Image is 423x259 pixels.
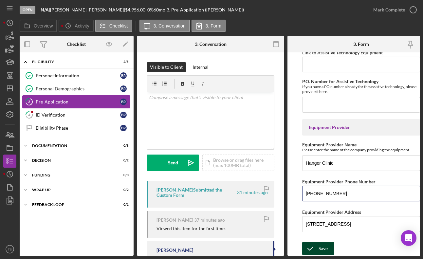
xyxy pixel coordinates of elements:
[36,86,120,91] div: Personal Demographics
[120,125,127,131] div: B R
[147,155,199,171] button: Send
[195,42,227,47] div: 3. Conversation
[156,187,236,198] div: [PERSON_NAME] Submitted the Custom Form
[302,50,383,55] label: Link to Assistive Technology Equipment
[206,23,221,28] label: 3. Form
[117,188,129,192] div: 0 / 2
[41,7,49,12] b: N/A
[36,73,120,78] div: Personal Information
[22,121,130,135] a: Eligibility PhaseBR
[36,125,120,131] div: Eligibility Phase
[117,173,129,177] div: 0 / 3
[302,84,420,94] div: If you have a PO number already for the assistive technology, please provide it here.
[302,147,420,152] div: Please enter the name of the company providing the equipment.
[8,248,12,251] text: TS
[117,60,129,64] div: 2 / 5
[22,95,130,108] a: 3Pre-ApplicationBR
[95,20,132,32] button: Checklist
[120,99,127,105] div: B R
[309,125,414,130] div: Equipment Provider
[32,144,112,148] div: DOCUMENTATION
[120,112,127,118] div: B R
[154,23,186,28] label: 3. Conversation
[302,242,334,255] button: Save
[302,179,376,184] label: Equipment Provider Phone Number
[373,3,405,16] div: Mark Complete
[50,7,125,12] div: [PERSON_NAME] [PERSON_NAME] |
[20,20,57,32] button: Overview
[32,60,112,64] div: ELIGIBILITY
[147,62,186,72] button: Visible to Client
[168,155,178,171] div: Send
[28,100,30,104] tspan: 3
[120,72,127,79] div: B R
[32,203,112,207] div: Feedback Loop
[109,23,128,28] label: Checklist
[22,108,130,121] a: 4ID VerificationBR
[353,42,369,47] div: 3. Form
[154,7,165,12] div: 60 mo
[192,20,226,32] button: 3. Form
[117,203,129,207] div: 0 / 1
[117,144,129,148] div: 0 / 8
[22,82,130,95] a: Personal DemographicsBR
[194,217,225,223] time: 2025-08-14 15:24
[67,42,86,47] div: Checklist
[193,62,209,72] div: Internal
[34,23,53,28] label: Overview
[125,7,147,12] div: $4,956.00
[120,85,127,92] div: B R
[165,7,244,12] div: | 3. Pre-Application ([PERSON_NAME])
[22,69,130,82] a: Personal InformationBR
[156,226,226,231] div: Viewed this item for the first time.
[139,20,190,32] button: 3. Conversation
[401,230,416,246] div: Open Intercom Messenger
[156,248,193,253] div: [PERSON_NAME]
[189,62,212,72] button: Internal
[302,79,378,84] label: P.O. Number for Assistive Technology
[41,7,50,12] div: |
[36,112,120,118] div: ID Verification
[150,62,183,72] div: Visible to Client
[32,188,112,192] div: Wrap up
[32,158,112,162] div: DECISION
[3,243,16,256] button: TS
[20,6,35,14] div: Open
[36,99,120,104] div: Pre-Application
[302,142,357,147] label: Equipment Provider Name
[75,23,89,28] label: Activity
[367,3,420,16] button: Mark Complete
[302,209,361,215] label: Equipment Provider Address
[156,217,193,223] div: [PERSON_NAME]
[147,7,154,12] div: 0 %
[237,190,268,195] time: 2025-08-14 15:30
[59,20,93,32] button: Activity
[32,173,112,177] div: Funding
[319,242,328,255] div: Save
[28,113,30,117] tspan: 4
[117,158,129,162] div: 0 / 2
